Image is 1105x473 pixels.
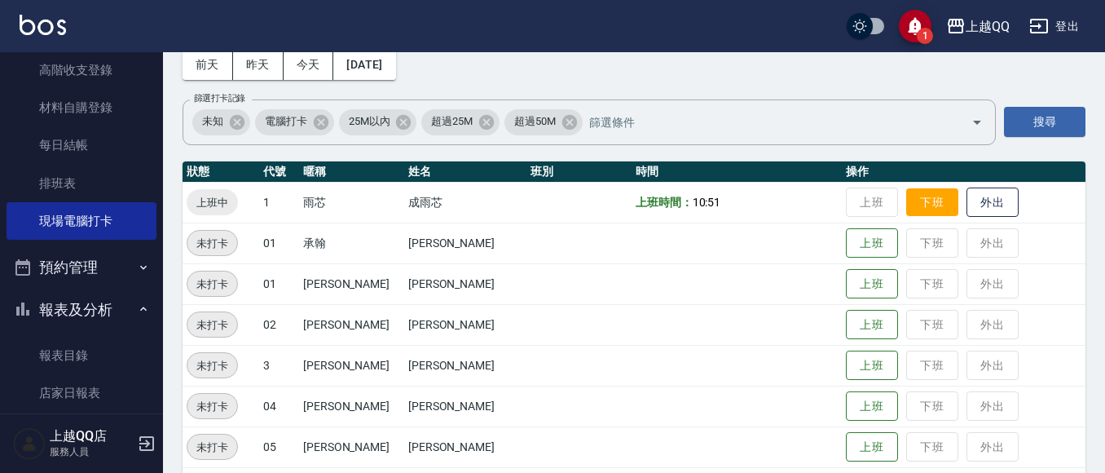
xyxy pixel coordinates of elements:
[7,374,156,412] a: 店家日報表
[20,15,66,35] img: Logo
[846,228,898,259] button: 上班
[906,188,958,217] button: 下班
[299,182,404,223] td: 雨芯
[846,391,898,422] button: 上班
[259,386,299,427] td: 04
[259,263,299,304] td: 01
[187,235,237,252] span: 未打卡
[299,386,404,427] td: [PERSON_NAME]
[259,223,299,263] td: 01
[187,276,237,293] span: 未打卡
[7,413,156,450] a: 互助日報表
[299,223,404,263] td: 承翰
[636,196,693,209] b: 上班時間：
[693,196,721,209] span: 10:51
[187,357,237,374] span: 未打卡
[846,432,898,462] button: 上班
[585,108,943,136] input: 篩選條件
[404,223,526,263] td: [PERSON_NAME]
[187,398,237,415] span: 未打卡
[7,89,156,126] a: 材料自購登錄
[50,428,133,444] h5: 上越QQ店
[7,51,156,89] a: 高階收支登錄
[404,386,526,427] td: [PERSON_NAME]
[187,316,237,334] span: 未打卡
[284,50,334,80] button: 今天
[255,109,334,135] div: 電腦打卡
[404,263,526,304] td: [PERSON_NAME]
[966,16,1010,37] div: 上越QQ
[526,161,632,183] th: 班別
[7,337,156,374] a: 報表目錄
[187,194,238,211] span: 上班中
[299,345,404,386] td: [PERSON_NAME]
[846,269,898,299] button: 上班
[233,50,284,80] button: 昨天
[899,10,931,42] button: save
[964,109,990,135] button: Open
[192,109,250,135] div: 未知
[299,263,404,304] td: [PERSON_NAME]
[7,165,156,202] a: 排班表
[421,109,500,135] div: 超過25M
[632,161,842,183] th: 時間
[404,304,526,345] td: [PERSON_NAME]
[917,28,933,44] span: 1
[1023,11,1085,42] button: 登出
[299,161,404,183] th: 暱稱
[259,345,299,386] td: 3
[192,113,233,130] span: 未知
[299,427,404,467] td: [PERSON_NAME]
[940,10,1016,43] button: 上越QQ
[7,246,156,289] button: 預約管理
[404,161,526,183] th: 姓名
[259,427,299,467] td: 05
[183,50,233,80] button: 前天
[504,113,566,130] span: 超過50M
[255,113,317,130] span: 電腦打卡
[299,304,404,345] td: [PERSON_NAME]
[504,109,583,135] div: 超過50M
[259,304,299,345] td: 02
[339,113,400,130] span: 25M以內
[183,161,259,183] th: 狀態
[333,50,395,80] button: [DATE]
[846,310,898,340] button: 上班
[842,161,1085,183] th: 操作
[50,444,133,459] p: 服務人員
[404,182,526,223] td: 成雨芯
[7,202,156,240] a: 現場電腦打卡
[421,113,482,130] span: 超過25M
[1004,107,1085,137] button: 搜尋
[404,345,526,386] td: [PERSON_NAME]
[846,351,898,381] button: 上班
[7,289,156,331] button: 報表及分析
[404,427,526,467] td: [PERSON_NAME]
[259,161,299,183] th: 代號
[966,188,1019,218] button: 外出
[339,109,417,135] div: 25M以內
[187,439,237,456] span: 未打卡
[259,182,299,223] td: 1
[13,427,46,460] img: Person
[7,126,156,164] a: 每日結帳
[194,92,245,104] label: 篩選打卡記錄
